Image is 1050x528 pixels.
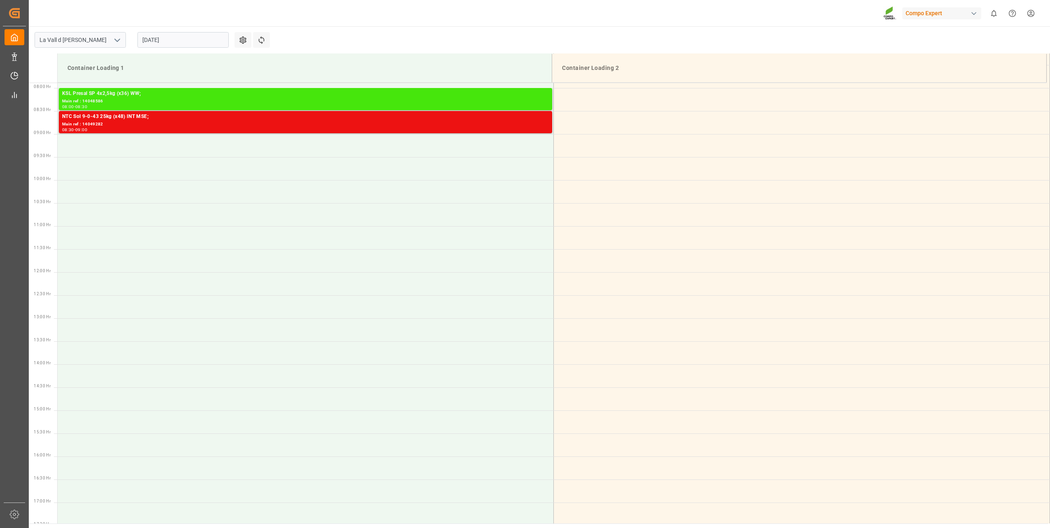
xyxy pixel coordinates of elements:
[559,60,1040,76] div: Container Loading 2
[34,107,51,112] span: 08:30 Hr
[75,105,87,109] div: 08:30
[34,499,51,503] span: 17:00 Hr
[62,128,74,132] div: 08:30
[64,60,545,76] div: Container Loading 1
[34,453,51,457] span: 16:00 Hr
[34,130,51,135] span: 09:00 Hr
[62,121,549,128] div: Main ref : 14049282
[62,105,74,109] div: 08:00
[34,315,51,319] span: 13:00 Hr
[62,113,549,121] div: NTC Sol 9-0-43 25kg (x48) INT MSE;
[75,128,87,132] div: 09:00
[34,407,51,411] span: 15:00 Hr
[111,34,123,46] button: open menu
[62,98,549,105] div: Main ref : 14048586
[883,6,897,21] img: Screenshot%202023-09-29%20at%2010.02.21.png_1712312052.png
[34,430,51,434] span: 15:30 Hr
[35,32,126,48] input: Type to search/select
[137,32,229,48] input: DD.MM.YYYY
[34,222,51,227] span: 11:00 Hr
[34,338,51,342] span: 13:30 Hr
[902,5,985,21] button: Compo Expert
[985,4,1003,23] button: show 0 new notifications
[34,522,51,526] span: 17:30 Hr
[62,90,549,98] div: KSL Presal SP 4x2,5kg (x36) WW;
[34,269,51,273] span: 12:00 Hr
[34,176,51,181] span: 10:00 Hr
[74,128,75,132] div: -
[34,292,51,296] span: 12:30 Hr
[34,153,51,158] span: 09:30 Hr
[34,199,51,204] span: 10:30 Hr
[74,105,75,109] div: -
[34,476,51,480] span: 16:30 Hr
[34,245,51,250] span: 11:30 Hr
[34,361,51,365] span: 14:00 Hr
[1003,4,1022,23] button: Help Center
[34,384,51,388] span: 14:30 Hr
[902,7,981,19] div: Compo Expert
[34,84,51,89] span: 08:00 Hr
